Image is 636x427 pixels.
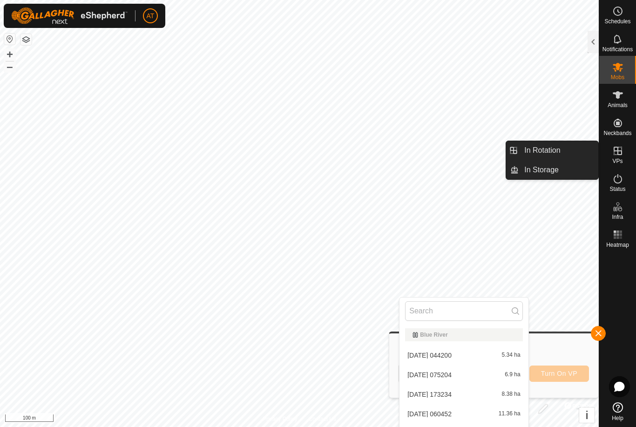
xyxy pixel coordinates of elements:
[612,158,622,164] span: VPs
[499,411,521,417] span: 11.36 ha
[612,415,623,421] span: Help
[541,370,577,377] span: Turn On VP
[612,214,623,220] span: Infra
[4,49,15,60] button: +
[4,34,15,45] button: Reset Map
[579,407,595,423] button: i
[407,391,452,398] span: [DATE] 173234
[263,415,298,423] a: Privacy Policy
[20,34,32,45] button: Map Layers
[407,411,452,417] span: [DATE] 060452
[606,242,629,248] span: Heatmap
[407,372,452,378] span: [DATE] 075204
[585,409,589,421] span: i
[519,141,598,160] a: In Rotation
[506,161,598,179] li: In Storage
[603,130,631,136] span: Neckbands
[413,332,515,338] div: Blue River
[309,415,336,423] a: Contact Us
[11,7,128,24] img: Gallagher Logo
[399,405,528,423] li: 2025-05-06 060452
[505,372,520,378] span: 6.9 ha
[604,19,630,24] span: Schedules
[399,346,528,365] li: 2025-04-29 044200
[147,11,155,21] span: AT
[405,301,522,321] input: Search
[609,186,625,192] span: Status
[519,161,598,179] a: In Storage
[602,47,633,52] span: Notifications
[502,352,521,359] span: 5.34 ha
[524,145,560,156] span: In Rotation
[399,385,528,404] li: 2025-05-05 173234
[608,102,628,108] span: Animals
[599,399,636,425] a: Help
[524,164,559,176] span: In Storage
[399,366,528,384] li: 2025-05-01 075204
[4,61,15,72] button: –
[506,141,598,160] li: In Rotation
[502,391,521,398] span: 8.38 ha
[529,366,589,382] button: Turn On VP
[407,352,452,359] span: [DATE] 044200
[611,75,624,80] span: Mobs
